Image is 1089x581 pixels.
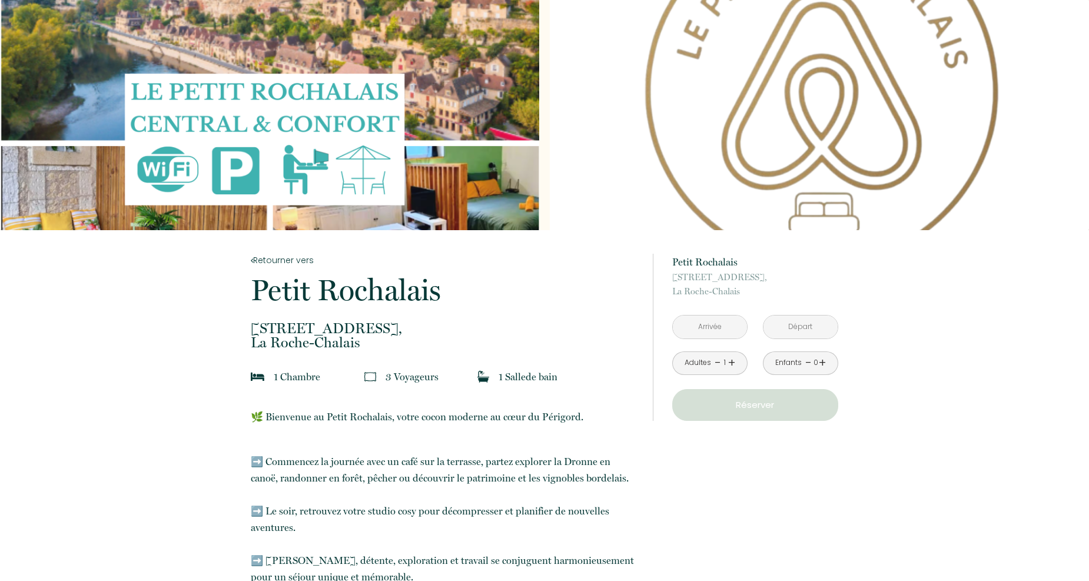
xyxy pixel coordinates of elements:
[251,275,637,305] p: Petit Rochalais
[673,316,747,338] input: Arrivée
[274,368,320,385] p: 1 Chambre
[685,357,711,368] div: Adultes
[672,270,838,298] p: La Roche-Chalais
[728,354,735,372] a: +
[386,368,439,385] p: 3 Voyageur
[813,357,819,368] div: 0
[499,368,557,385] p: 1 Salle de bain
[715,354,721,372] a: -
[775,357,802,368] div: Enfants
[364,371,376,383] img: guests
[722,357,728,368] div: 1
[251,254,637,267] a: Retourner vers
[763,316,838,338] input: Départ
[251,409,637,425] p: 🌿 Bienvenue au Petit Rochalais, votre cocon moderne au cœur du Périgord.
[672,270,838,284] span: [STREET_ADDRESS],
[251,321,637,350] p: La Roche-Chalais
[251,321,637,336] span: [STREET_ADDRESS],
[434,371,439,383] span: s
[805,354,812,372] a: -
[819,354,826,372] a: +
[672,389,838,421] button: Réserver
[676,398,834,412] p: Réserver
[672,254,838,270] p: Petit Rochalais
